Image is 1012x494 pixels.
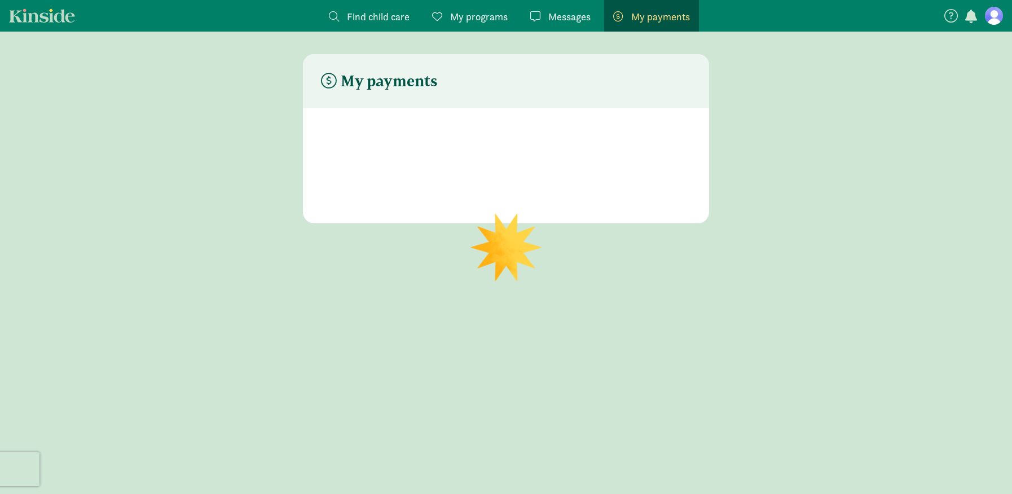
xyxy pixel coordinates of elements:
[450,9,508,24] span: My programs
[9,8,75,23] a: Kinside
[631,9,690,24] span: My payments
[548,9,591,24] span: Messages
[347,9,410,24] span: Find child care
[321,72,438,90] h4: My payments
